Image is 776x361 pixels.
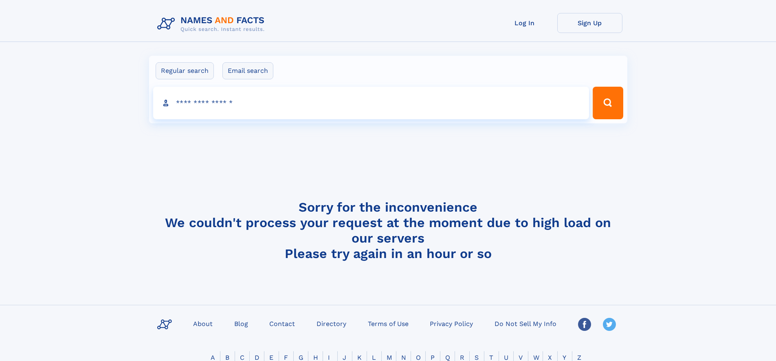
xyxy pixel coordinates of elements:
label: Email search [222,62,273,79]
label: Regular search [156,62,214,79]
img: Twitter [603,318,616,331]
a: Terms of Use [365,317,412,329]
a: Log In [492,13,557,33]
input: search input [153,87,589,119]
button: Search Button [593,87,623,119]
a: Privacy Policy [426,317,476,329]
a: Blog [231,317,251,329]
img: Logo Names and Facts [154,13,271,35]
a: Directory [313,317,350,329]
a: About [190,317,216,329]
a: Contact [266,317,298,329]
a: Sign Up [557,13,622,33]
img: Facebook [578,318,591,331]
a: Do Not Sell My Info [491,317,560,329]
h4: Sorry for the inconvenience We couldn't process your request at the moment due to high load on ou... [154,199,622,261]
